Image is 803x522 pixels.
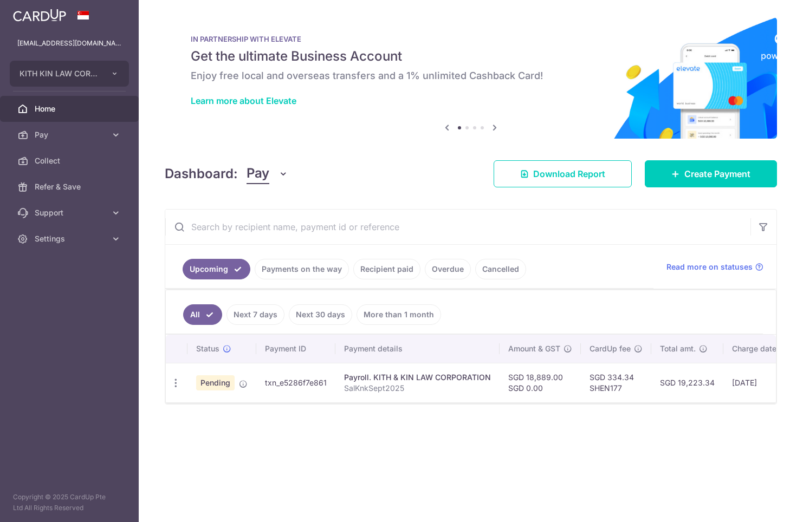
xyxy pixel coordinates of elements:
h6: Enjoy free local and overseas transfers and a 1% unlimited Cashback Card! [191,69,751,82]
span: Collect [35,155,106,166]
a: Recipient paid [353,259,420,279]
p: SalKnkSept2025 [344,383,491,394]
a: Overdue [425,259,471,279]
span: Support [35,207,106,218]
td: txn_e5286f7e861 [256,363,335,402]
button: Pay [247,164,288,184]
td: SGD 19,223.34 [651,363,723,402]
a: Cancelled [475,259,526,279]
h4: Dashboard: [165,164,238,184]
span: Total amt. [660,343,696,354]
a: All [183,304,222,325]
th: Payment ID [256,335,335,363]
span: Pending [196,375,235,390]
a: Download Report [494,160,632,187]
th: Payment details [335,335,500,363]
iframe: Opens a widget where you can find more information [733,490,792,517]
td: SGD 18,889.00 SGD 0.00 [500,363,581,402]
h5: Get the ultimate Business Account [191,48,751,65]
a: More than 1 month [357,304,441,325]
span: Read more on statuses [666,262,753,272]
a: Next 30 days [289,304,352,325]
span: Refer & Save [35,181,106,192]
a: Next 7 days [226,304,284,325]
span: CardUp fee [590,343,631,354]
span: Home [35,103,106,114]
span: Download Report [533,167,605,180]
span: Charge date [732,343,776,354]
a: Read more on statuses [666,262,763,272]
span: Pay [35,129,106,140]
p: IN PARTNERSHIP WITH ELEVATE [191,35,751,43]
p: [EMAIL_ADDRESS][DOMAIN_NAME] [17,38,121,49]
span: Pay [247,164,269,184]
td: SGD 334.34 SHEN177 [581,363,651,402]
img: Renovation banner [165,17,777,139]
span: Amount & GST [508,343,560,354]
td: [DATE] [723,363,797,402]
span: Create Payment [684,167,750,180]
div: Payroll. KITH & KIN LAW CORPORATION [344,372,491,383]
span: Status [196,343,219,354]
span: KITH KIN LAW CORPORATION [20,68,100,79]
span: Settings [35,233,106,244]
a: Payments on the way [255,259,349,279]
img: CardUp [13,9,66,22]
a: Upcoming [183,259,250,279]
a: Learn more about Elevate [191,95,296,106]
a: Create Payment [645,160,777,187]
button: KITH KIN LAW CORPORATION [10,61,129,87]
input: Search by recipient name, payment id or reference [165,210,750,244]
